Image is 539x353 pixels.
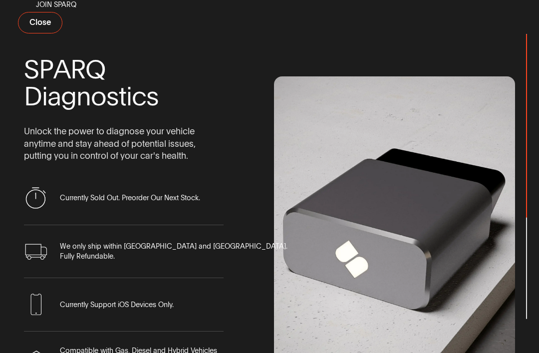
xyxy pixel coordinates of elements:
[60,300,174,310] span: Currently Support iOS Devices Only.
[70,56,85,83] span: R
[47,83,61,110] span: a
[60,193,200,203] span: Currently Sold Out. Preorder Our Next Stock.
[18,12,62,33] button: Close
[24,56,39,83] span: S
[53,56,70,83] span: A
[24,125,224,162] span: Unlock the power to diagnose your vehicle anytime and stay ahead of potential issues, putting you...
[91,83,106,110] span: o
[85,56,106,83] span: Q
[61,83,76,110] span: g
[24,56,224,110] span: SPARQ Diagnostics
[106,83,119,110] span: s
[24,138,196,150] span: anytime and stay ahead of potential issues,
[25,244,46,260] img: Delivery Icon
[76,83,91,110] span: n
[25,294,47,315] img: Phone Icon
[132,83,146,110] span: c
[146,83,159,110] span: s
[126,83,132,110] span: i
[29,18,51,27] span: Close
[60,242,287,252] span: We only ship within [GEOGRAPHIC_DATA] and [GEOGRAPHIC_DATA].
[119,83,126,110] span: t
[60,252,115,262] span: Fully Refundable.
[24,125,195,137] span: Unlock the power to diagnose your vehicle
[42,83,47,110] span: i
[24,150,188,162] span: putting you in control of your car's health.
[24,83,42,110] span: D
[25,187,46,209] img: Timed Promo Icon
[60,242,287,261] span: We only ship within United States and Canada. Fully Refundable.
[39,56,53,83] span: P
